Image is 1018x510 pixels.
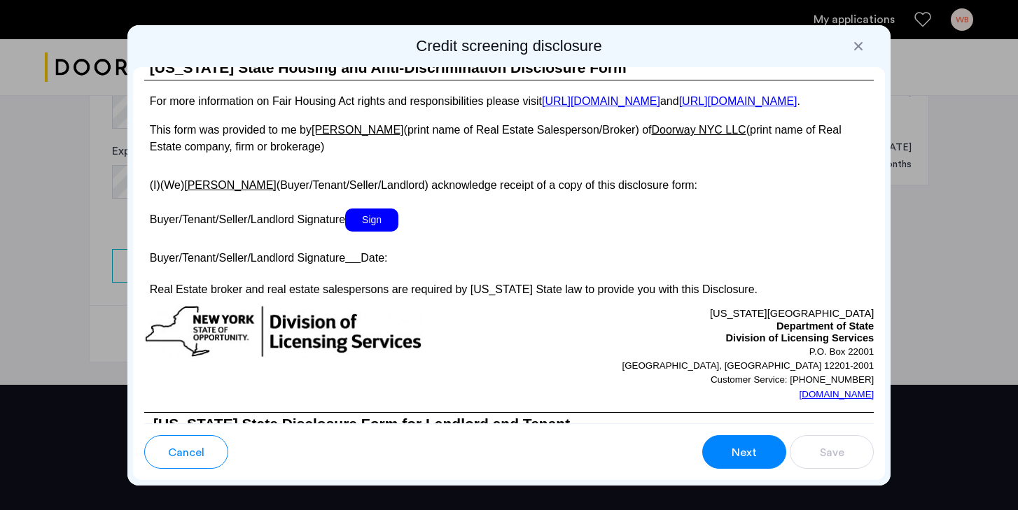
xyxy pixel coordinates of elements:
[144,412,874,436] h3: [US_STATE] State Disclosure Form for Landlord and Tenant
[150,213,345,225] span: Buyer/Tenant/Seller/Landlord Signature
[509,345,874,359] p: P.O. Box 22001
[509,332,874,345] p: Division of Licensing Services
[144,170,874,193] p: (I)(We) (Buyer/Tenant/Seller/Landlord) acknowledge receipt of a copy of this disclosure form:
[509,305,874,320] p: [US_STATE][GEOGRAPHIC_DATA]
[509,320,874,333] p: Department of State
[732,444,757,461] span: Next
[345,208,398,232] span: Sign
[184,179,277,191] u: [PERSON_NAME]
[144,95,874,107] p: For more information on Fair Housing Act rights and responsibilities please visit and .
[509,373,874,387] p: Customer Service: [PHONE_NUMBER]
[144,57,874,80] h1: [US_STATE] State Housing and Anti-Discrimination Disclosure Form
[820,444,844,461] span: Save
[144,122,874,155] p: This form was provided to me by (print name of Real Estate Salesperson/Broker) of (print name of ...
[800,388,874,402] a: [DOMAIN_NAME]
[144,281,874,298] p: Real Estate broker and real estate salespersons are required by [US_STATE] State law to provide y...
[790,435,874,469] button: button
[652,124,746,136] u: Doorway NYC LLC
[133,36,886,56] h2: Credit screening disclosure
[542,95,660,107] a: [URL][DOMAIN_NAME]
[168,444,204,461] span: Cancel
[509,359,874,373] p: [GEOGRAPHIC_DATA], [GEOGRAPHIC_DATA] 12201-2001
[144,246,874,267] p: Buyer/Tenant/Seller/Landlord Signature Date:
[702,435,786,469] button: button
[144,305,423,359] img: new-york-logo.png
[144,435,228,469] button: button
[679,95,797,107] a: [URL][DOMAIN_NAME]
[312,124,404,136] u: [PERSON_NAME]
